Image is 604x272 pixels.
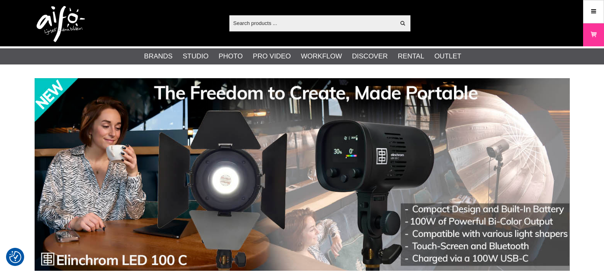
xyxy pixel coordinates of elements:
[398,51,425,62] a: Rental
[352,51,388,62] a: Discover
[229,17,396,29] input: Search products ...
[219,51,243,62] a: Photo
[9,251,21,263] img: Revisit consent button
[9,250,21,264] button: Consent Preferences
[253,51,291,62] a: Pro Video
[301,51,342,62] a: Workflow
[183,51,208,62] a: Studio
[35,78,570,271] img: Ad:002 banner-elin-led100c11390x.jpg
[37,6,85,42] img: logo.png
[434,51,461,62] a: Outlet
[144,51,173,62] a: Brands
